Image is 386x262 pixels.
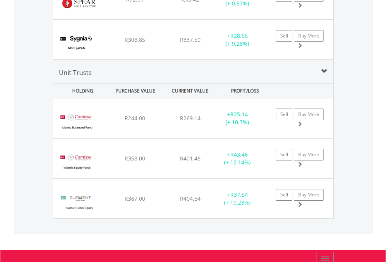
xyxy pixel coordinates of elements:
[230,111,248,118] span: R25.14
[276,189,292,201] a: Sell
[125,36,145,43] span: R308.85
[276,30,292,42] a: Sell
[276,109,292,120] a: Sell
[57,189,102,216] img: UT.ZA.ELEMGEQ.png
[294,30,324,42] a: Buy More
[180,155,201,162] span: R401.46
[180,36,201,43] span: R337.50
[213,191,262,207] div: + (+ 10.23%)
[164,84,217,98] div: CURRENT VALUE
[219,84,272,98] div: PROFIT/LOSS
[230,191,248,198] span: R37.54
[57,30,96,57] img: EQU.ZA.SYGJP.png
[213,111,262,126] div: + (+ 10.3%)
[109,84,162,98] div: PURCHASE VALUE
[230,151,248,158] span: R43.46
[125,155,145,162] span: R358.00
[276,149,292,160] a: Sell
[180,195,201,202] span: R404.54
[294,149,324,160] a: Buy More
[230,32,248,39] span: R28.65
[125,114,145,122] span: R244.00
[125,195,145,202] span: R367.00
[59,68,92,77] span: Unit Trusts
[213,151,262,166] div: + (+ 12.14%)
[294,109,324,120] a: Buy More
[57,108,96,136] img: UT.ZA.KAICB.png
[213,32,262,48] div: + (+ 9.28%)
[294,189,324,201] a: Buy More
[180,114,201,122] span: R269.14
[57,148,96,176] img: UT.ZA.KIECB.png
[54,84,107,98] div: HOLDING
